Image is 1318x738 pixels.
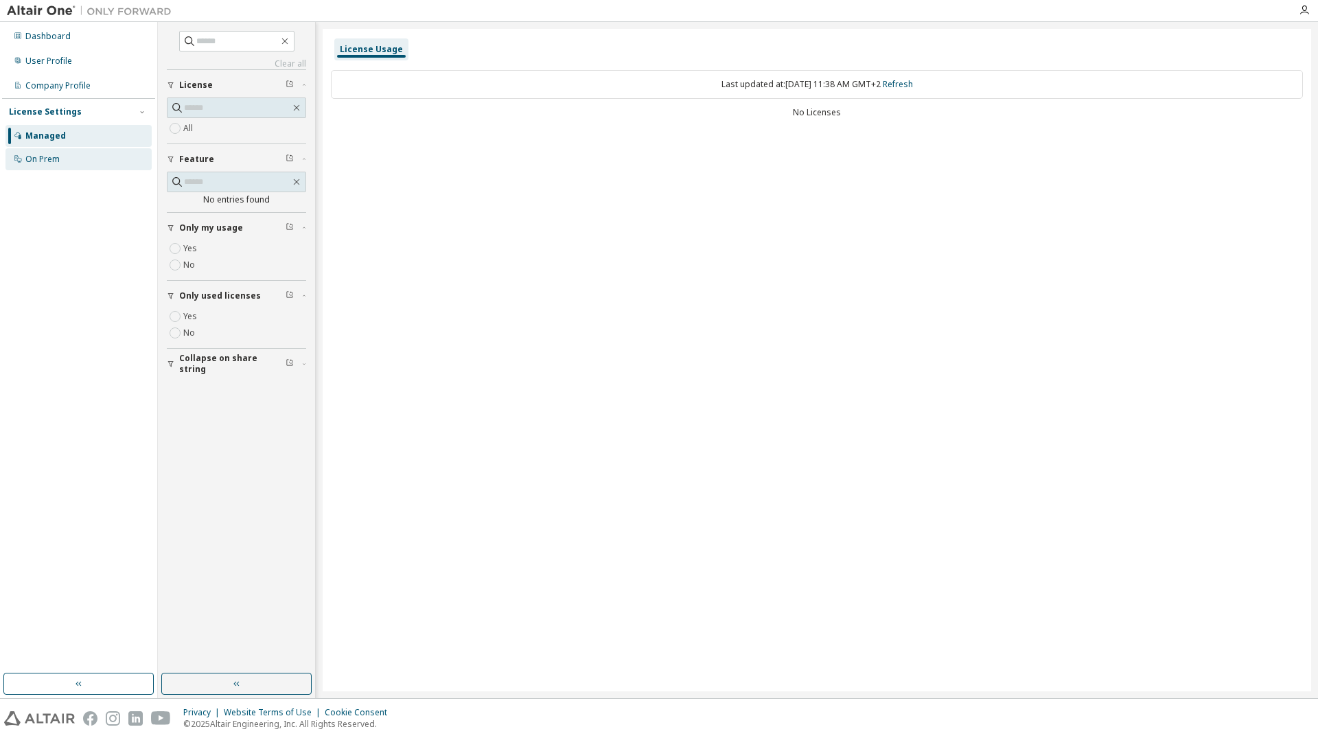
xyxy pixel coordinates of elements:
[167,58,306,69] a: Clear all
[286,80,294,91] span: Clear filter
[183,718,395,730] p: © 2025 Altair Engineering, Inc. All Rights Reserved.
[7,4,178,18] img: Altair One
[286,222,294,233] span: Clear filter
[224,707,325,718] div: Website Terms of Use
[4,711,75,726] img: altair_logo.svg
[167,144,306,174] button: Feature
[25,80,91,91] div: Company Profile
[25,31,71,42] div: Dashboard
[286,290,294,301] span: Clear filter
[167,70,306,100] button: License
[179,222,243,233] span: Only my usage
[183,120,196,137] label: All
[167,213,306,243] button: Only my usage
[25,56,72,67] div: User Profile
[331,70,1303,99] div: Last updated at: [DATE] 11:38 AM GMT+2
[325,707,395,718] div: Cookie Consent
[183,308,200,325] label: Yes
[9,106,82,117] div: License Settings
[179,80,213,91] span: License
[128,711,143,726] img: linkedin.svg
[25,154,60,165] div: On Prem
[167,281,306,311] button: Only used licenses
[179,290,261,301] span: Only used licenses
[286,154,294,165] span: Clear filter
[151,711,171,726] img: youtube.svg
[106,711,120,726] img: instagram.svg
[179,353,286,375] span: Collapse on share string
[183,240,200,257] label: Yes
[883,78,913,90] a: Refresh
[167,194,306,205] div: No entries found
[183,325,198,341] label: No
[340,44,403,55] div: License Usage
[167,349,306,379] button: Collapse on share string
[83,711,97,726] img: facebook.svg
[183,257,198,273] label: No
[183,707,224,718] div: Privacy
[331,107,1303,118] div: No Licenses
[25,130,66,141] div: Managed
[286,358,294,369] span: Clear filter
[179,154,214,165] span: Feature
